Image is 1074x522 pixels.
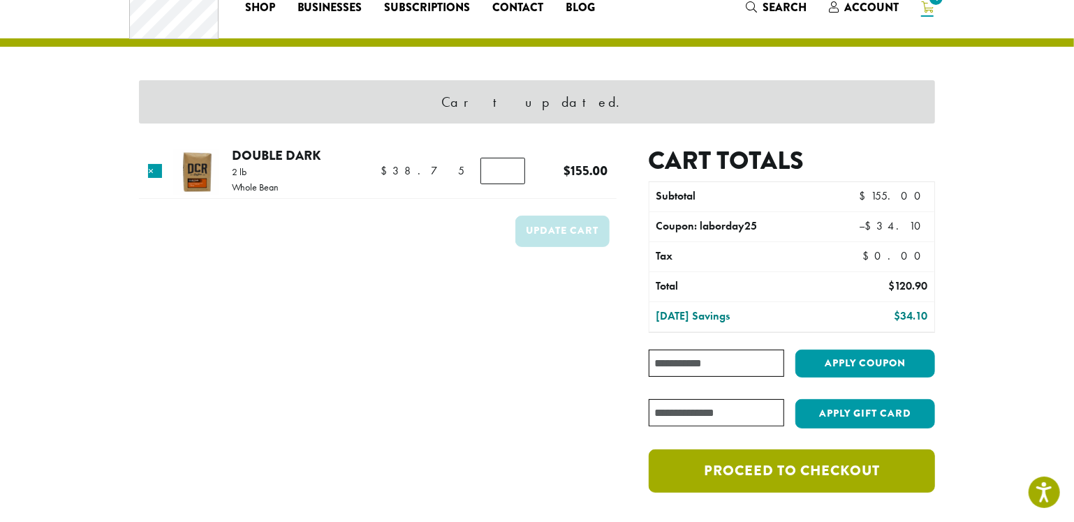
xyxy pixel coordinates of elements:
[139,80,935,124] div: Cart updated.
[381,163,392,178] span: $
[649,182,821,211] th: Subtotal
[649,272,821,301] th: Total
[795,399,935,428] button: Apply Gift Card
[795,350,935,378] button: Apply coupon
[232,146,321,165] a: Double Dark
[888,278,927,293] bdi: 120.90
[859,188,927,203] bdi: 155.00
[888,278,895,293] span: $
[649,146,935,176] h2: Cart totals
[174,149,219,195] img: Double Dark
[564,161,571,180] span: $
[862,248,874,263] span: $
[865,218,927,233] span: 34.10
[894,308,900,323] span: $
[649,449,935,493] a: Proceed to checkout
[859,188,871,203] span: $
[232,182,279,192] p: Whole Bean
[564,161,608,180] bdi: 155.00
[148,164,162,178] a: Remove this item
[821,212,934,241] td: –
[862,248,927,263] bdi: 0.00
[649,302,821,331] th: [DATE] Savings
[865,218,876,233] span: $
[232,167,279,177] p: 2 lb
[381,163,464,178] bdi: 38.75
[649,242,851,271] th: Tax
[515,216,610,247] button: Update cart
[649,212,821,241] th: Coupon: laborday25
[480,158,525,184] input: Product quantity
[894,308,927,323] bdi: 34.10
